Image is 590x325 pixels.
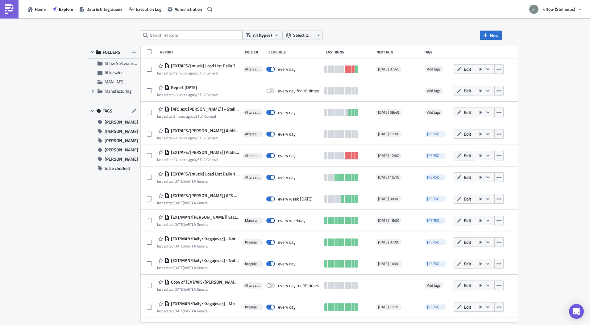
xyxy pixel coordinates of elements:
[59,6,73,12] span: Explore
[173,286,184,292] time: 2025-06-27T08:48:50Z
[378,305,399,310] span: [DATE] 12:15
[86,6,123,12] span: Data & Integrations
[157,222,239,227] div: last edited by STLA General
[105,88,131,94] span: Manufacturing
[427,239,455,245] span: [PERSON_NAME]
[378,132,399,137] span: [DATE] 12:00
[173,92,194,98] time: 2025-09-01T12:52:10Z
[454,108,474,117] button: Edit
[480,31,502,40] button: New
[293,32,314,39] span: Select Owner
[175,6,202,12] span: Administration
[268,50,323,54] div: Schedule
[464,217,471,224] span: Edit
[378,261,399,266] span: [DATE] 16:00
[173,70,194,76] time: 2025-09-01T13:32:53Z
[378,196,399,201] span: [DATE] 08:00
[427,261,455,267] span: [PERSON_NAME]
[278,175,296,180] div: every day
[4,4,14,14] img: PushMetrics
[425,153,446,159] span: n.schnier
[454,86,474,95] button: Edit
[245,218,261,223] span: Manufacturing
[427,66,441,72] span: Add tags
[88,117,139,127] button: [PERSON_NAME]
[454,216,474,225] button: Edit
[425,282,443,289] span: Add tags
[169,214,239,220] span: [EXT/MAN/h.eipert] Status collected not set
[454,129,474,139] button: Edit
[169,279,239,285] span: Copy of [EXT/AFS/t.trnka] AFS LPM Raw Data
[464,239,471,245] span: Edit
[157,92,218,97] div: last edited by STLA General
[173,135,194,141] time: 2025-09-01T09:04:21Z
[173,113,192,119] time: 2025-09-02T06:55:21Z
[245,110,261,115] span: Aftersales
[278,283,319,288] div: every day for 10 times
[169,301,239,306] span: [EXT/MAN/Daily/Kragujevac] - Missing pickup KPI
[490,32,499,39] span: New
[157,309,239,313] div: last edited by STLA General
[105,154,138,164] span: [PERSON_NAME]
[424,50,451,54] div: Tags
[169,85,197,90] span: Report 2025-09-01
[464,282,471,289] span: Edit
[278,110,296,115] div: every day
[378,218,399,223] span: [DATE] 16:00
[425,304,446,310] span: i.villaverde
[425,196,446,202] span: n.schnier
[88,164,139,173] button: to be checked
[425,109,443,116] span: Add tags
[169,106,239,112] span: [AFS;ext;t.bilek] - Stellantis AFS Carrier Compliance Data DHL
[454,237,474,247] button: Edit
[245,153,261,158] span: Aftersales
[76,4,126,14] button: Data & Integrations
[464,109,471,116] span: Edit
[88,127,139,136] button: [PERSON_NAME]
[569,304,584,319] div: Open Intercom Messenger
[378,175,399,180] span: [DATE] 15:15
[169,150,239,155] span: [EXT/AFS/n.schnier] Additional Return TOs Villaverde
[105,60,143,66] span: 4flow Software KAM
[283,31,323,40] button: Select Owner
[157,244,239,248] div: last edited by STLA General
[454,302,474,312] button: Edit
[378,153,399,158] span: [DATE] 12:00
[245,132,261,137] span: Aftersales
[427,153,455,158] span: [PERSON_NAME]
[245,261,261,266] span: Kragujevac
[376,50,421,54] div: Next Run
[529,4,539,15] img: Avatar
[103,49,120,55] span: FOLDERS
[88,145,139,154] button: [PERSON_NAME]
[35,6,46,12] span: Home
[464,152,471,159] span: Edit
[245,283,261,288] span: Aftersales
[378,67,399,72] span: [DATE] 07:45
[526,2,585,16] button: 4flow (Stellantis)
[278,88,319,94] div: every day for 10 times
[105,164,130,173] span: to be checked
[105,78,123,85] span: MAN_AFS
[425,88,443,94] span: Add tags
[157,287,239,292] div: last edited by STLA General
[157,265,239,270] div: last edited by STLA General
[427,131,455,137] span: [PERSON_NAME]
[173,222,184,227] time: 2025-08-21T07:34:05Z
[425,239,446,245] span: i.villaverde
[464,304,471,310] span: Edit
[427,282,441,288] span: Add tags
[543,6,575,12] span: 4flow (Stellantis)
[427,196,455,202] span: [PERSON_NAME]
[278,66,296,72] div: every day
[88,136,139,145] button: [PERSON_NAME]
[425,131,446,137] span: n.schnier
[169,236,239,242] span: [EXT/MAN/Daily/Kragujevac] - Not collected loads 07h
[454,259,474,268] button: Edit
[160,50,242,54] div: Report
[157,114,239,119] div: last edited by STLA General
[464,66,471,72] span: Edit
[173,200,184,206] time: 2025-08-29T11:22:46Z
[173,178,184,184] time: 2025-08-26T14:12:12Z
[245,67,261,72] span: Aftersales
